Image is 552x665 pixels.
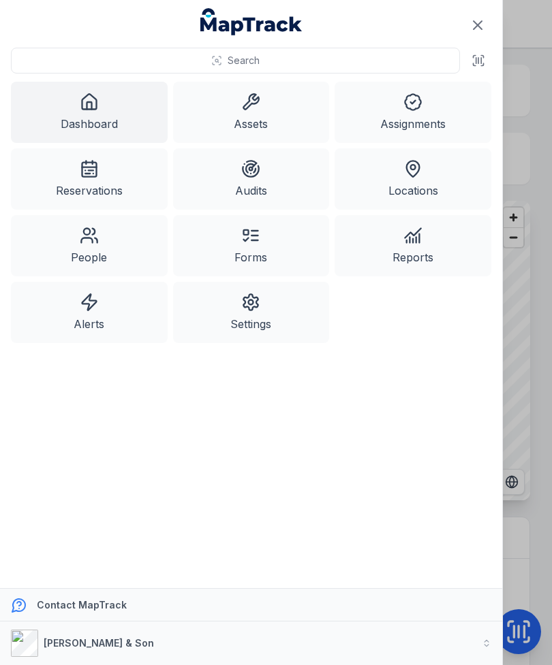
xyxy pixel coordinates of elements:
[44,637,154,649] strong: [PERSON_NAME] & Son
[335,82,491,143] a: Assignments
[37,599,127,611] strong: Contact MapTrack
[11,82,168,143] a: Dashboard
[200,8,303,35] a: MapTrack
[11,148,168,210] a: Reservations
[11,215,168,276] a: People
[463,11,492,39] button: Close navigation
[228,54,260,67] span: Search
[335,148,491,210] a: Locations
[335,215,491,276] a: Reports
[173,82,330,143] a: Assets
[173,282,330,343] a: Settings
[173,215,330,276] a: Forms
[173,148,330,210] a: Audits
[11,282,168,343] a: Alerts
[11,48,460,74] button: Search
